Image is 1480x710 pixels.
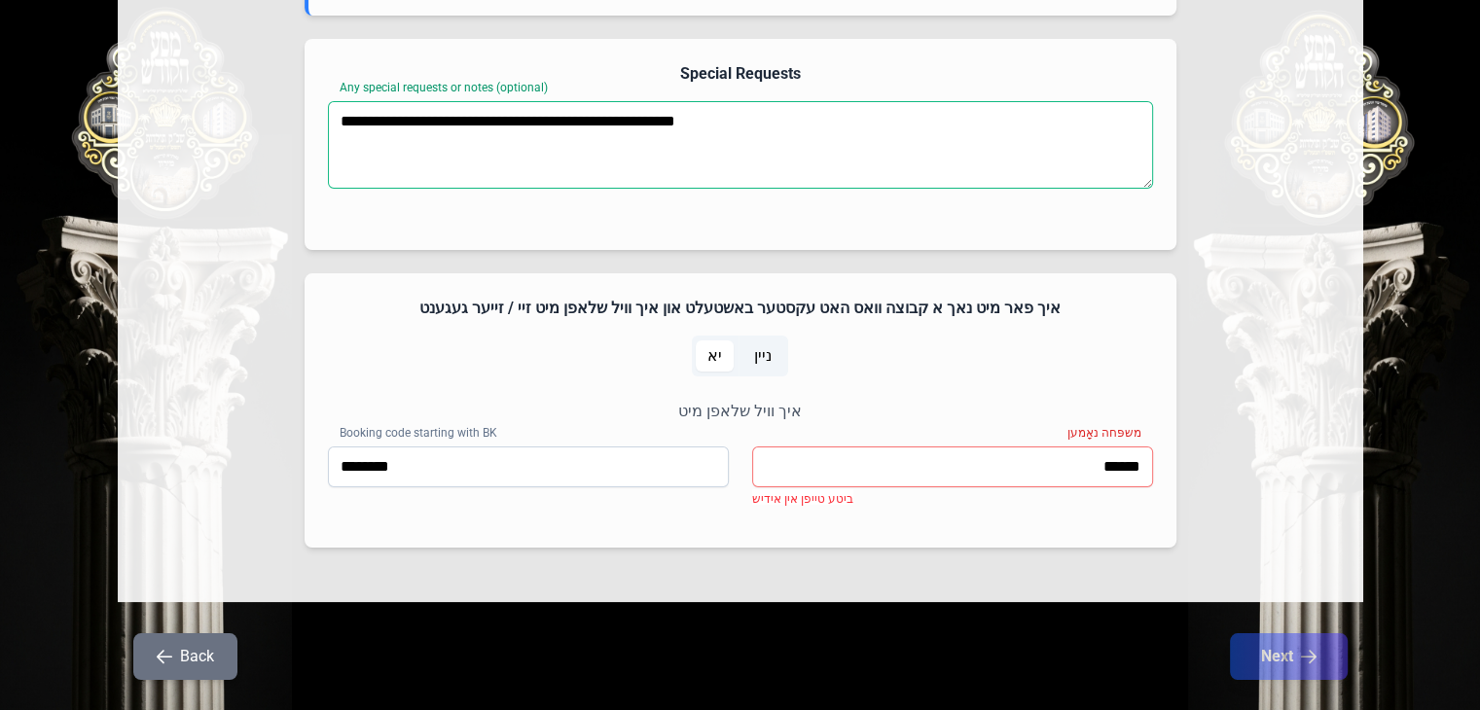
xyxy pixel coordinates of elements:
[752,492,853,506] span: ביטע טייפן אין אידיש
[328,62,1153,86] h4: Special Requests
[692,336,739,376] p-togglebutton: יא
[328,297,1153,320] h4: איך פאר מיט נאך א קבוצה וואס האט עקסטער באשטעלט און איך וויל שלאפן מיט זיי / זייער געגענט
[707,344,722,368] span: יא
[754,344,772,368] span: ניין
[328,400,1153,423] p: איך וויל שלאפן מיט
[1230,633,1348,680] button: Next
[133,633,237,680] button: Back
[739,336,788,376] p-togglebutton: ניין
